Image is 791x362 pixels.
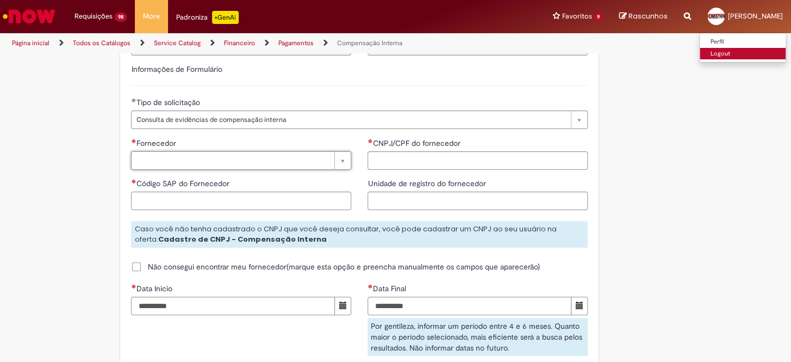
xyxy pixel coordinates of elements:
[74,11,113,22] span: Requisições
[372,284,408,293] span: Data Final
[131,221,588,248] div: Caso você não tenha cadastrado o CNPJ que você deseja consultar, você pode cadastrar um CNPJ ao s...
[115,13,127,22] span: 98
[368,297,571,315] input: Data Final
[158,234,326,244] strong: Cadastro de CNPJ - Compensação Interna
[594,13,603,22] span: 9
[131,284,136,289] span: Necessários
[700,48,786,60] a: Logout
[728,11,783,21] span: [PERSON_NAME]
[337,39,402,47] a: Compensação Interna
[1,5,57,27] img: ServiceNow
[8,33,519,53] ul: Trilhas de página
[136,97,202,107] span: Tipo de solicitação
[619,11,668,22] a: Rascunhos
[12,39,49,47] a: Página inicial
[368,318,588,356] div: Por gentileza, informar um período entre 4 e 6 meses. Quanto maior o período selecionado, mais ef...
[700,36,786,48] a: Perfil
[368,192,588,210] input: Unidade de registro do fornecedor
[334,297,351,315] button: Mostrar calendário para Data Inicio
[368,151,588,170] input: CNPJ/CPF do fornecedor
[131,179,136,183] span: Necessários
[131,64,222,74] label: Informações de Formulário
[628,11,668,21] span: Rascunhos
[131,192,351,210] input: Código SAP do Fornecedor
[136,138,178,148] span: Fornecedor
[224,39,255,47] a: Financeiro
[131,139,136,143] span: Necessários
[136,111,565,128] span: Consulta de evidências de compensação interna
[73,39,130,47] a: Todos os Catálogos
[131,98,136,102] span: Obrigatório Preenchido
[154,39,201,47] a: Service Catalog
[571,297,588,315] button: Mostrar calendário para Data Final
[368,179,488,188] span: Unidade de registro do fornecedor
[372,138,462,148] span: CNPJ/CPF do fornecedor
[562,11,591,22] span: Favoritos
[278,39,314,47] a: Pagamentos
[147,261,539,272] span: Não consegui encontrar meu fornecedor(marque esta opção e preencha manualmente os campos que apar...
[368,284,372,289] span: Necessários
[212,11,239,24] p: +GenAi
[368,139,372,143] span: Necessários
[136,179,231,188] span: Código SAP do Fornecedor
[176,11,239,24] div: Padroniza
[136,284,174,293] span: Data Inicio
[143,11,160,22] span: More
[131,151,351,170] a: Limpar campo Fornecedor
[131,297,335,315] input: Data Inicio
